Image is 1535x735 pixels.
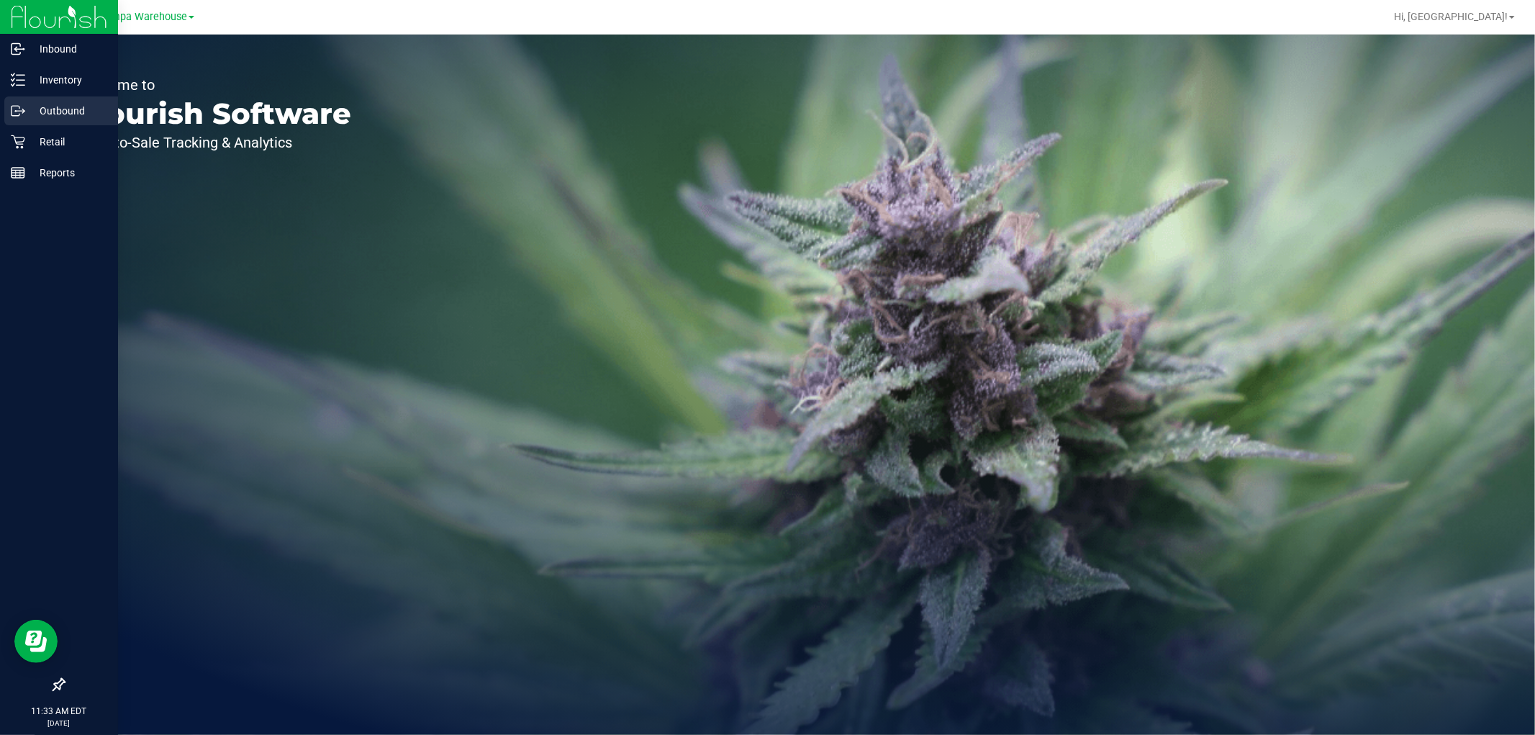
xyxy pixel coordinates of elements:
p: 11:33 AM EDT [6,705,112,718]
p: Welcome to [78,78,351,92]
span: Tampa Warehouse [99,11,187,23]
p: Flourish Software [78,99,351,128]
inline-svg: Retail [11,135,25,149]
p: Reports [25,164,112,181]
inline-svg: Inbound [11,42,25,56]
p: [DATE] [6,718,112,729]
inline-svg: Reports [11,166,25,180]
p: Retail [25,133,112,150]
inline-svg: Inventory [11,73,25,87]
inline-svg: Outbound [11,104,25,118]
iframe: Resource center [14,620,58,663]
p: Inbound [25,40,112,58]
p: Seed-to-Sale Tracking & Analytics [78,135,351,150]
p: Inventory [25,71,112,89]
p: Outbound [25,102,112,120]
span: Hi, [GEOGRAPHIC_DATA]! [1394,11,1508,22]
